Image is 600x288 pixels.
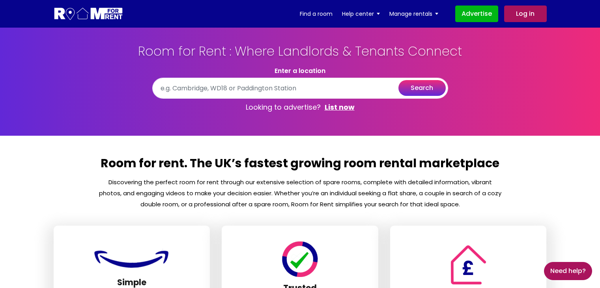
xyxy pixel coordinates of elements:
a: Find a room [300,8,333,20]
img: Room For Rent [280,241,320,277]
input: e.g. Cambridge, WD18 or Paddington Station [152,78,448,99]
h1: Room for Rent : Where Landlords & Tenants Connect [121,43,480,67]
img: Room For Rent [447,245,490,284]
a: Manage rentals [389,8,438,20]
a: Log in [504,6,547,22]
a: Need Help? [544,262,592,280]
p: Discovering the perfect room for rent through our extensive selection of spare rooms, complete wi... [98,177,502,210]
button: search [398,80,446,96]
h2: Room for rent. The UK’s fastest growing room rental marketplace [98,155,502,177]
img: Logo for Room for Rent, featuring a welcoming design with a house icon and modern typography [54,7,123,21]
p: Looking to advertise? [152,99,448,116]
a: Advertise [455,6,498,22]
label: Enter a location [275,67,325,75]
img: Room For Rent [92,247,171,271]
a: List now [325,103,355,112]
a: Help center [342,8,380,20]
